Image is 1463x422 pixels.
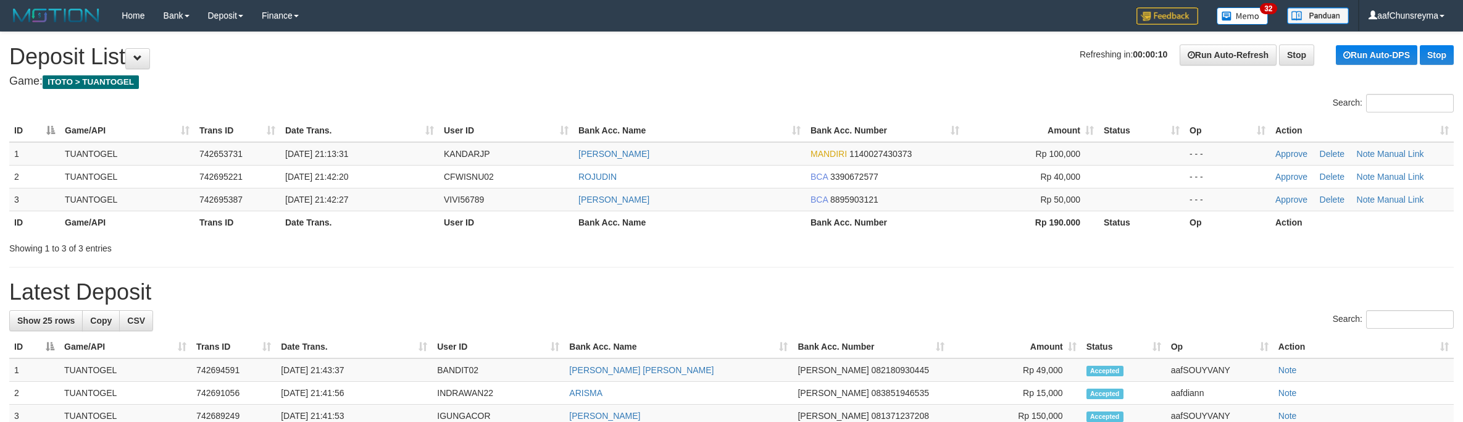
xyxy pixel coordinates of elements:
th: User ID: activate to sort column ascending [439,119,573,142]
td: TUANTOGEL [59,358,191,382]
input: Search: [1366,94,1454,112]
span: Copy [90,316,112,326]
span: [PERSON_NAME] [798,388,869,398]
td: [DATE] 21:41:56 [276,382,432,405]
a: Delete [1320,149,1344,159]
span: CSV [127,316,145,326]
a: [PERSON_NAME] [578,149,649,159]
td: 1 [9,142,60,166]
th: Bank Acc. Name: activate to sort column ascending [573,119,806,142]
th: Amount: activate to sort column ascending [949,335,1082,358]
td: TUANTOGEL [60,165,194,188]
th: Bank Acc. Number: activate to sort column ascending [793,335,949,358]
span: Rp 50,000 [1040,195,1080,205]
span: Rp 40,000 [1040,172,1080,182]
td: Rp 49,000 [949,358,1082,382]
td: - - - [1185,165,1270,188]
span: Copy 8895903121 to clipboard [830,195,878,205]
span: Show 25 rows [17,316,75,326]
input: Search: [1366,310,1454,329]
th: ID [9,211,60,234]
th: Action [1270,211,1454,234]
td: [DATE] 21:43:37 [276,358,432,382]
h1: Deposit List [9,44,1454,69]
td: 3 [9,188,60,211]
a: Approve [1275,172,1307,182]
th: Trans ID: activate to sort column ascending [191,335,276,358]
th: Game/API: activate to sort column ascending [60,119,194,142]
a: [PERSON_NAME] [569,411,640,421]
a: Show 25 rows [9,310,83,331]
a: Manual Link [1377,172,1424,182]
span: [PERSON_NAME] [798,365,869,375]
th: Game/API: activate to sort column ascending [59,335,191,358]
span: BCA [811,172,828,182]
th: ID: activate to sort column descending [9,119,60,142]
a: [PERSON_NAME] [PERSON_NAME] [569,365,714,375]
th: Op [1185,211,1270,234]
span: 742695387 [199,195,243,205]
a: Copy [82,310,120,331]
th: Trans ID [194,211,280,234]
th: Bank Acc. Number: activate to sort column ascending [806,119,964,142]
a: Note [1278,388,1297,398]
span: MANDIRI [811,149,847,159]
span: ITOTO > TUANTOGEL [43,75,139,89]
a: Manual Link [1377,149,1424,159]
span: Copy 081371237208 to clipboard [872,411,929,421]
a: Note [1278,365,1297,375]
th: Bank Acc. Name: activate to sort column ascending [564,335,793,358]
span: Copy 3390672577 to clipboard [830,172,878,182]
span: [DATE] 21:13:31 [285,149,348,159]
span: 32 [1260,3,1277,14]
span: Refreshing in: [1080,49,1167,59]
img: Button%20Memo.svg [1217,7,1269,25]
span: Copy 083851946535 to clipboard [872,388,929,398]
th: Game/API [60,211,194,234]
a: Run Auto-Refresh [1180,44,1277,65]
th: User ID [439,211,573,234]
td: INDRAWAN22 [432,382,564,405]
a: Run Auto-DPS [1336,45,1417,65]
a: Note [1357,172,1375,182]
img: panduan.png [1287,7,1349,24]
span: BCA [811,195,828,205]
th: Status: activate to sort column ascending [1099,119,1185,142]
div: Showing 1 to 3 of 3 entries [9,237,601,255]
a: Stop [1420,45,1454,65]
td: 742694591 [191,358,276,382]
th: Action: activate to sort column ascending [1273,335,1454,358]
span: VIVI56789 [444,195,484,205]
th: Status [1099,211,1185,234]
label: Search: [1333,310,1454,329]
img: Feedback.jpg [1136,7,1198,25]
th: Rp 190.000 [964,211,1099,234]
span: Copy 082180930445 to clipboard [872,365,929,375]
a: Note [1357,195,1375,205]
a: Stop [1279,44,1314,65]
a: Approve [1275,195,1307,205]
th: Op: activate to sort column ascending [1185,119,1270,142]
a: [PERSON_NAME] [578,195,649,205]
span: CFWISNU02 [444,172,494,182]
img: MOTION_logo.png [9,6,103,25]
span: Accepted [1086,389,1123,399]
th: Trans ID: activate to sort column ascending [194,119,280,142]
span: [DATE] 21:42:27 [285,195,348,205]
a: CSV [119,310,153,331]
span: Accepted [1086,366,1123,376]
td: 2 [9,382,59,405]
th: Date Trans.: activate to sort column ascending [276,335,432,358]
td: TUANTOGEL [59,382,191,405]
th: Bank Acc. Name [573,211,806,234]
td: - - - [1185,142,1270,166]
th: Bank Acc. Number [806,211,964,234]
th: Status: activate to sort column ascending [1082,335,1166,358]
td: Rp 15,000 [949,382,1082,405]
span: KANDARJP [444,149,490,159]
a: Approve [1275,149,1307,159]
span: [PERSON_NAME] [798,411,869,421]
span: Copy 1140027430373 to clipboard [849,149,912,159]
a: Manual Link [1377,195,1424,205]
th: User ID: activate to sort column ascending [432,335,564,358]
